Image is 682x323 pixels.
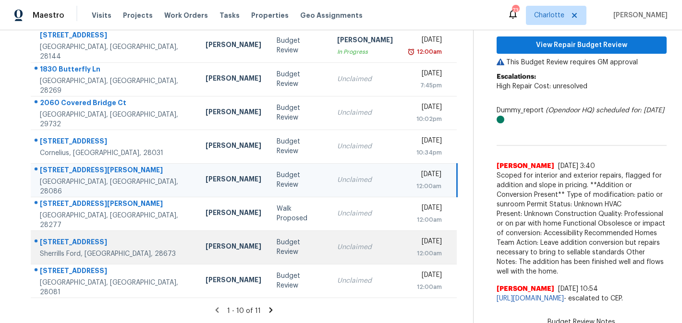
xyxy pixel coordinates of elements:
[337,276,393,286] div: Unclaimed
[337,142,393,151] div: Unclaimed
[408,237,442,249] div: [DATE]
[206,241,261,253] div: [PERSON_NAME]
[40,64,190,76] div: 1830 Butterfly Ln
[407,47,415,57] img: Overdue Alarm Icon
[337,242,393,252] div: Unclaimed
[164,11,208,20] span: Work Orders
[337,47,393,57] div: In Progress
[206,73,261,85] div: [PERSON_NAME]
[227,308,261,314] span: 1 - 10 of 11
[277,271,322,290] div: Budget Review
[408,215,442,225] div: 12:00am
[40,42,190,61] div: [GEOGRAPHIC_DATA], [GEOGRAPHIC_DATA], 28144
[497,294,667,303] span: - escalated to CEP.
[40,199,190,211] div: [STREET_ADDRESS][PERSON_NAME]
[408,203,442,215] div: [DATE]
[408,81,442,90] div: 7:45pm
[123,11,153,20] span: Projects
[40,148,190,158] div: Cornelius, [GEOGRAPHIC_DATA], 28031
[408,69,442,81] div: [DATE]
[497,73,536,80] b: Escalations:
[408,35,442,47] div: [DATE]
[497,171,667,276] span: Scoped for interior and exterior repairs, flagged for addition and slope in pricing. **Addition o...
[277,70,322,89] div: Budget Review
[206,40,261,52] div: [PERSON_NAME]
[277,238,322,257] div: Budget Review
[33,11,64,20] span: Maestro
[408,181,441,191] div: 12:00am
[40,76,190,96] div: [GEOGRAPHIC_DATA], [GEOGRAPHIC_DATA], 28269
[277,36,322,55] div: Budget Review
[219,12,240,19] span: Tasks
[337,175,393,185] div: Unclaimed
[497,36,667,54] button: View Repair Budget Review
[497,284,554,294] span: [PERSON_NAME]
[40,110,190,129] div: [GEOGRAPHIC_DATA], [GEOGRAPHIC_DATA], 29732
[408,270,442,282] div: [DATE]
[415,47,442,57] div: 12:00am
[408,136,442,148] div: [DATE]
[277,170,322,190] div: Budget Review
[497,161,554,171] span: [PERSON_NAME]
[40,266,190,278] div: [STREET_ADDRESS]
[609,11,668,20] span: [PERSON_NAME]
[206,141,261,153] div: [PERSON_NAME]
[206,174,261,186] div: [PERSON_NAME]
[408,169,441,181] div: [DATE]
[337,209,393,218] div: Unclaimed
[337,108,393,118] div: Unclaimed
[558,163,595,169] span: [DATE] 3:40
[251,11,289,20] span: Properties
[497,83,587,90] span: High Repair Cost: unresolved
[40,30,190,42] div: [STREET_ADDRESS]
[40,249,190,259] div: Sherrills Ford, [GEOGRAPHIC_DATA], 28673
[40,98,190,110] div: 2060 Covered Bridge Ct
[40,136,190,148] div: [STREET_ADDRESS]
[497,295,564,302] a: [URL][DOMAIN_NAME]
[408,148,442,157] div: 10:34pm
[558,286,598,292] span: [DATE] 10:54
[337,35,393,47] div: [PERSON_NAME]
[408,282,442,292] div: 12:00am
[408,249,442,258] div: 12:00am
[408,114,442,124] div: 10:02pm
[40,278,190,297] div: [GEOGRAPHIC_DATA], [GEOGRAPHIC_DATA], 28081
[512,6,519,15] div: 73
[596,107,664,114] i: scheduled for: [DATE]
[277,103,322,122] div: Budget Review
[504,39,659,51] span: View Repair Budget Review
[206,107,261,119] div: [PERSON_NAME]
[497,106,667,125] div: Dummy_report
[300,11,363,20] span: Geo Assignments
[40,237,190,249] div: [STREET_ADDRESS]
[92,11,111,20] span: Visits
[277,204,322,223] div: Walk Proposed
[277,137,322,156] div: Budget Review
[40,165,190,177] div: [STREET_ADDRESS][PERSON_NAME]
[206,208,261,220] div: [PERSON_NAME]
[408,102,442,114] div: [DATE]
[40,177,190,196] div: [GEOGRAPHIC_DATA], [GEOGRAPHIC_DATA], 28086
[497,58,667,67] p: This Budget Review requires GM approval
[546,107,594,114] i: (Opendoor HQ)
[40,211,190,230] div: [GEOGRAPHIC_DATA], [GEOGRAPHIC_DATA], 28277
[206,275,261,287] div: [PERSON_NAME]
[337,74,393,84] div: Unclaimed
[534,11,564,20] span: Charlotte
